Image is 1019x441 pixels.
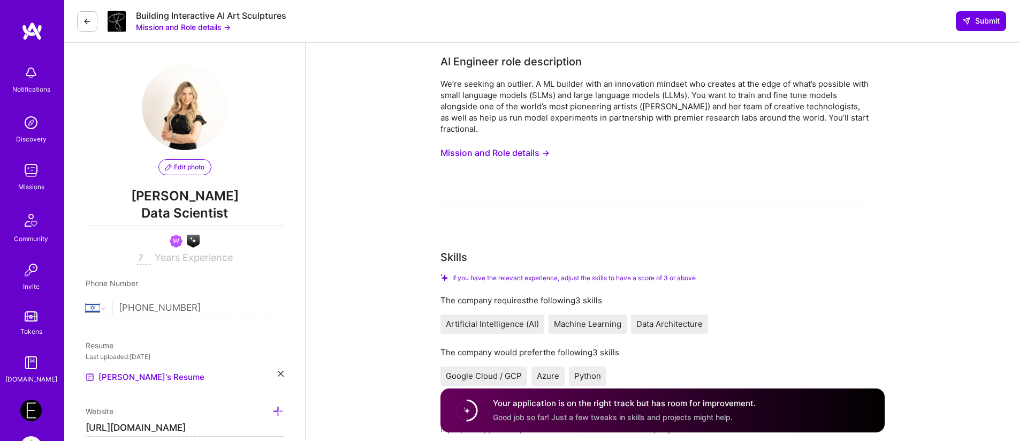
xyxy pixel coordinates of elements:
[956,11,1006,31] button: Submit
[20,112,42,133] img: discovery
[137,252,150,265] input: XX
[493,398,756,409] h4: Your application is on the right track but has room for improvement.
[158,159,211,175] button: Edit photo
[16,133,47,145] div: Discovery
[108,11,125,32] img: Company Logo
[20,326,42,337] div: Tokens
[136,10,286,21] div: Building Interactive AI Art Sculptures
[20,62,42,84] img: bell
[440,249,467,265] div: Skills
[12,84,50,95] div: Notifications
[165,162,204,172] span: Edit photo
[86,420,284,437] input: http://...
[86,407,113,416] span: Website
[18,181,44,192] div: Missions
[493,413,733,422] span: Good job so far! Just a few tweaks in skills and projects might help.
[636,319,703,329] span: Data Architecture
[23,281,40,292] div: Invite
[574,371,601,381] span: Python
[187,235,200,248] img: A.I. guild
[21,21,43,41] img: logo
[962,16,1000,26] span: Submit
[440,274,448,281] i: Check
[554,319,621,329] span: Machine Learning
[86,341,113,350] span: Resume
[18,207,44,233] img: Community
[440,295,869,306] div: The company requires the following 3 skills
[136,21,231,33] button: Mission and Role details →
[446,371,522,381] span: Google Cloud / GCP
[25,311,37,322] img: tokens
[440,54,582,70] div: AI Engineer role description
[142,64,227,150] img: User Avatar
[170,235,182,248] img: Been on Mission
[278,371,284,377] i: icon Close
[20,259,42,281] img: Invite
[86,188,284,204] span: [PERSON_NAME]
[86,204,284,226] span: Data Scientist
[440,78,869,134] div: We’re seeking an outlier. A ML builder with an innovation mindset who creates at the edge of what...
[165,164,172,170] i: icon PencilPurple
[537,371,559,381] span: Azure
[155,252,233,263] span: Years Experience
[119,293,284,324] input: +1 (000) 000-0000
[86,279,138,288] span: Phone Number
[86,373,94,382] img: Resume
[20,400,42,421] img: Endeavor: Data Team- 3338DES275
[5,373,57,385] div: [DOMAIN_NAME]
[18,400,44,421] a: Endeavor: Data Team- 3338DES275
[440,143,550,163] button: Mission and Role details →
[962,17,971,25] i: icon SendLight
[14,233,48,244] div: Community
[20,352,42,373] img: guide book
[86,371,204,384] a: [PERSON_NAME]'s Resume
[440,347,869,358] div: The company would prefer the following 3 skills
[20,160,42,181] img: teamwork
[446,319,539,329] span: Artificial Intelligence (AI)
[452,274,696,282] span: If you have the relevant experience, adjust the skills to have a score of 3 or above
[86,351,284,362] div: Last uploaded: [DATE]
[83,17,92,26] i: icon LeftArrowDark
